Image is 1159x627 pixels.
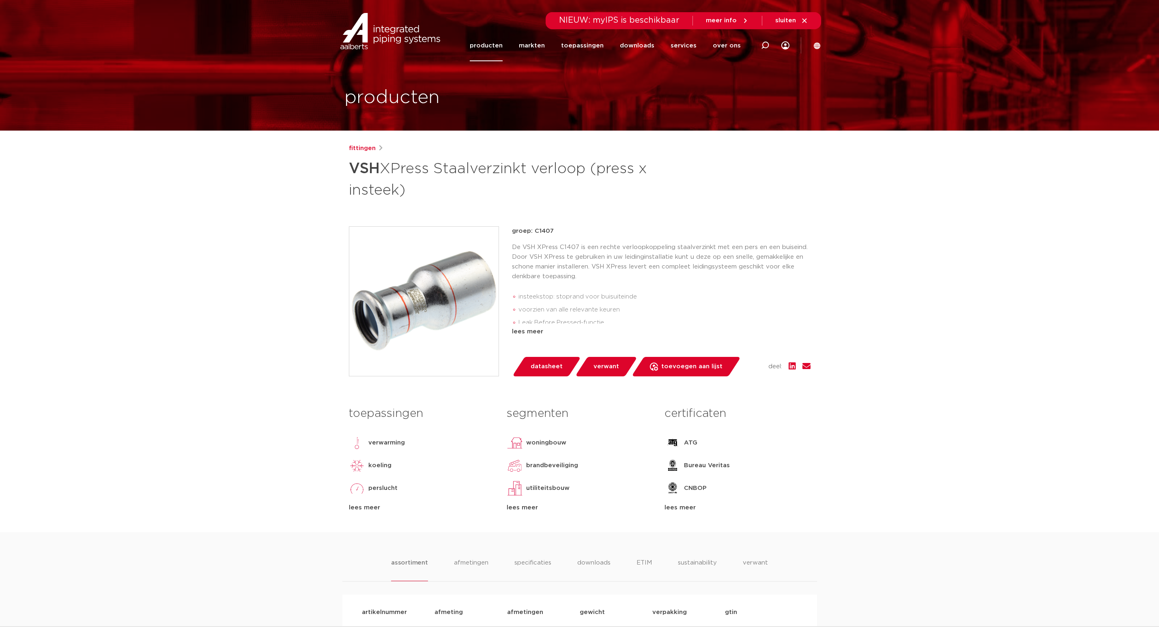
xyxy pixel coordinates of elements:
img: perslucht [349,480,365,496]
span: toevoegen aan lijst [661,360,722,373]
div: lees meer [349,503,495,513]
a: downloads [620,30,654,61]
p: verpakking [652,608,725,617]
img: koeling [349,457,365,474]
p: artikelnummer [362,608,434,617]
p: ATG [684,438,697,448]
h1: producten [344,85,440,111]
img: verwarming [349,435,365,451]
a: markten [519,30,545,61]
p: afmeting [434,608,507,617]
a: over ons [713,30,741,61]
p: De VSH XPress C1407 is een rechte verloopkoppeling staalverzinkt met een pers en een buiseind. Do... [512,243,811,281]
p: CNBOP [684,483,707,493]
a: datasheet [512,357,581,376]
img: Bureau Veritas [664,457,681,474]
a: producten [470,30,503,61]
a: meer info [706,17,749,24]
span: meer info [706,17,737,24]
p: groep: C1407 [512,226,811,236]
li: downloads [577,558,611,581]
span: deel: [768,362,782,371]
h3: segmenten [507,406,652,422]
a: sluiten [775,17,808,24]
p: gtin [725,608,798,617]
li: voorzien van alle relevante keuren [518,303,811,316]
img: woningbouw [507,435,523,451]
p: perslucht [368,483,398,493]
img: utiliteitsbouw [507,480,523,496]
img: CNBOP [664,480,681,496]
p: utiliteitsbouw [526,483,570,493]
strong: VSH [349,161,380,176]
span: NIEUW: myIPS is beschikbaar [559,16,679,24]
nav: Menu [470,30,741,61]
a: verwant [575,357,637,376]
li: insteekstop: stoprand voor buisuiteinde [518,290,811,303]
p: woningbouw [526,438,566,448]
div: lees meer [507,503,652,513]
h3: toepassingen [349,406,495,422]
p: afmetingen [507,608,580,617]
div: lees meer [664,503,810,513]
p: koeling [368,461,391,470]
span: datasheet [531,360,563,373]
li: verwant [743,558,768,581]
p: gewicht [580,608,652,617]
a: toepassingen [561,30,604,61]
div: lees meer [512,327,811,337]
img: Product Image for VSH XPress Staalverzinkt verloop (press x insteek) [349,227,499,376]
a: fittingen [349,144,376,153]
li: assortiment [391,558,428,581]
li: sustainability [678,558,717,581]
p: Bureau Veritas [684,461,730,470]
li: specificaties [514,558,551,581]
span: sluiten [775,17,796,24]
img: brandbeveiliging [507,457,523,474]
a: services [671,30,697,61]
li: afmetingen [454,558,488,581]
img: ATG [664,435,681,451]
li: ETIM [636,558,652,581]
span: verwant [593,360,619,373]
li: Leak Before Pressed-functie [518,316,811,329]
p: verwarming [368,438,405,448]
h1: XPress Staalverzinkt verloop (press x insteek) [349,157,654,200]
p: brandbeveiliging [526,461,578,470]
h3: certificaten [664,406,810,422]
